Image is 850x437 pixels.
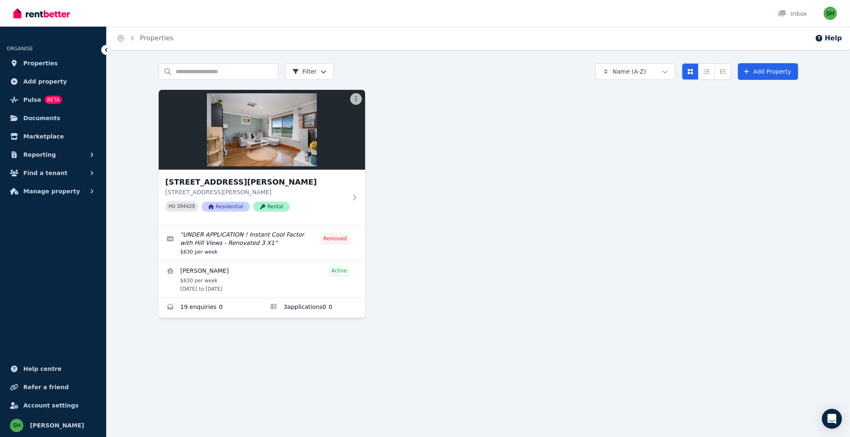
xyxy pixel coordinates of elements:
[10,419,23,432] img: Sunil Hooda
[165,188,347,196] p: [STREET_ADDRESS][PERSON_NAME]
[7,397,99,414] a: Account settings
[7,165,99,181] button: Find a tenant
[292,67,317,76] span: Filter
[738,63,798,80] a: Add Property
[262,298,365,318] a: Applications for 289 Verna St, Gosnells
[159,298,262,318] a: Enquiries for 289 Verna St, Gosnells
[23,364,62,374] span: Help centre
[7,73,99,90] a: Add property
[23,150,56,160] span: Reporting
[253,202,290,212] span: Rental
[107,27,184,50] nav: Breadcrumb
[45,96,62,104] span: BETA
[23,382,69,392] span: Refer a friend
[7,379,99,395] a: Refer a friend
[23,113,60,123] span: Documents
[13,7,70,20] img: RentBetter
[7,91,99,108] a: PulseBETA
[23,58,58,68] span: Properties
[7,55,99,72] a: Properties
[159,225,365,260] a: Edit listing: UNDER APPLICATION ! Instant Cool Factor with Hill Views - Renovated 3 X1
[23,131,64,141] span: Marketplace
[714,63,731,80] button: Expanded list view
[7,110,99,126] a: Documents
[822,409,842,429] div: Open Intercom Messenger
[140,34,174,42] a: Properties
[23,95,41,105] span: Pulse
[612,67,646,76] span: Name (A-Z)
[7,128,99,145] a: Marketplace
[7,183,99,200] button: Manage property
[698,63,715,80] button: Compact list view
[159,90,365,170] img: 289 Verna St, Gosnells
[23,186,80,196] span: Manage property
[159,261,365,297] a: View details for Michelle Lesley James
[23,168,67,178] span: Find a tenant
[285,63,334,80] button: Filter
[682,63,698,80] button: Card view
[823,7,837,20] img: Sunil Hooda
[23,400,79,410] span: Account settings
[7,360,99,377] a: Help centre
[682,63,731,80] div: View options
[30,420,84,430] span: [PERSON_NAME]
[595,63,675,80] button: Name (A-Z)
[159,90,365,225] a: 289 Verna St, Gosnells[STREET_ADDRESS][PERSON_NAME][STREET_ADDRESS][PERSON_NAME]PID 394429Residen...
[201,202,250,212] span: Residential
[778,10,807,18] div: Inbox
[169,204,175,209] small: PID
[350,93,362,105] button: More options
[7,146,99,163] button: Reporting
[7,46,33,52] span: ORGANISE
[23,77,67,86] span: Add property
[177,204,195,210] code: 394429
[165,176,347,188] h3: [STREET_ADDRESS][PERSON_NAME]
[815,33,842,43] button: Help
